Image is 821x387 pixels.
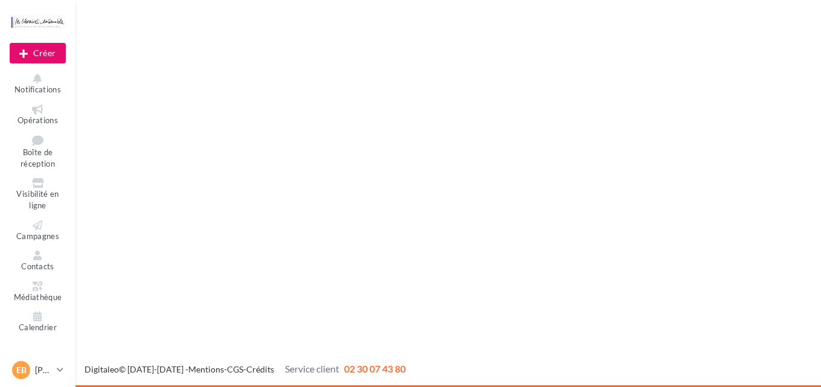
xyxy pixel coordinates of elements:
[14,85,61,94] span: Notifications
[16,190,59,211] span: Visibilité en ligne
[85,364,119,374] a: Digitaleo
[10,248,66,274] a: Contacts
[285,363,339,374] span: Service client
[10,279,66,305] a: Médiathèque
[16,364,27,376] span: EB
[246,364,274,374] a: Crédits
[35,364,52,376] p: [PERSON_NAME]
[188,364,224,374] a: Mentions
[10,218,66,244] a: Campagnes
[10,132,66,171] a: Boîte de réception
[10,309,66,335] a: Calendrier
[85,364,406,374] span: © [DATE]-[DATE] - - -
[10,176,66,213] a: Visibilité en ligne
[10,359,66,382] a: EB [PERSON_NAME]
[16,231,59,241] span: Campagnes
[21,261,54,271] span: Contacts
[10,43,66,63] div: Nouvelle campagne
[344,363,406,374] span: 02 30 07 43 80
[10,102,66,128] a: Opérations
[10,71,66,97] button: Notifications
[21,148,55,169] span: Boîte de réception
[19,322,57,332] span: Calendrier
[10,43,66,63] button: Créer
[18,115,58,125] span: Opérations
[14,292,62,302] span: Médiathèque
[227,364,243,374] a: CGS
